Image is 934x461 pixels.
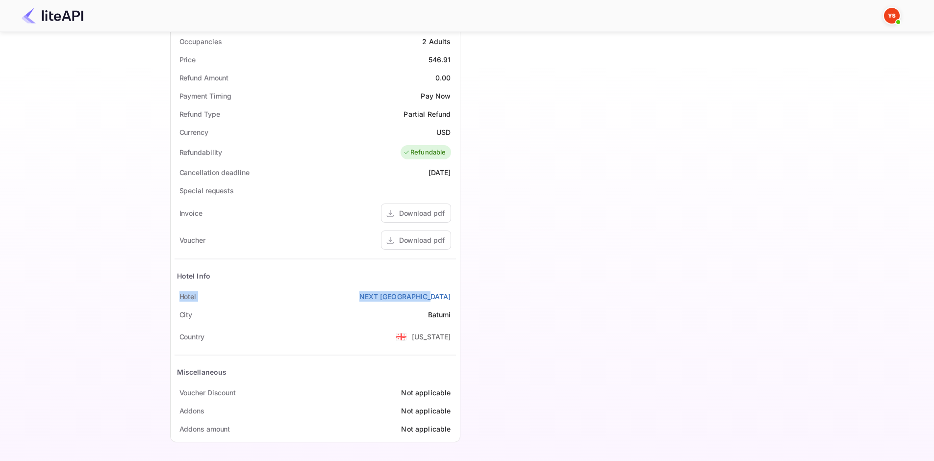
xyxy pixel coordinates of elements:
div: Currency [179,127,208,137]
div: Voucher Discount [179,387,236,398]
div: Hotel Info [177,271,211,281]
div: Refundable [403,148,446,157]
div: [US_STATE] [412,332,451,342]
div: Miscellaneous [177,367,227,377]
div: Country [179,332,204,342]
div: Refund Type [179,109,220,119]
a: NEXT [GEOGRAPHIC_DATA] [359,291,451,302]
div: Not applicable [401,387,451,398]
img: Yandex Support [884,8,900,24]
div: Not applicable [401,406,451,416]
div: 546.91 [429,54,451,65]
div: Download pdf [399,208,445,218]
div: Refundability [179,147,223,157]
div: Special requests [179,185,234,196]
img: LiteAPI Logo [22,8,83,24]
div: Addons amount [179,424,230,434]
div: Download pdf [399,235,445,245]
div: Occupancies [179,36,222,47]
div: Hotel [179,291,197,302]
div: Addons [179,406,204,416]
div: Partial Refund [404,109,451,119]
div: 2 Adults [422,36,451,47]
div: Batumi [428,309,451,320]
span: United States [396,328,407,345]
div: Voucher [179,235,205,245]
div: Refund Amount [179,73,229,83]
div: Price [179,54,196,65]
div: Invoice [179,208,202,218]
div: [DATE] [429,167,451,178]
div: 0.00 [435,73,451,83]
div: Cancellation deadline [179,167,250,178]
div: USD [436,127,451,137]
div: Payment Timing [179,91,232,101]
div: Pay Now [421,91,451,101]
div: Not applicable [401,424,451,434]
div: City [179,309,193,320]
